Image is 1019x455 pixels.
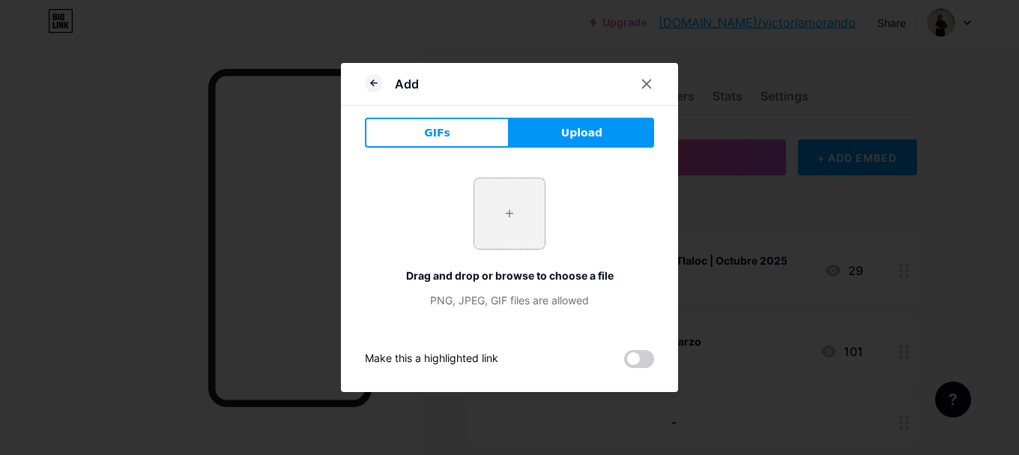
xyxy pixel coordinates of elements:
div: Add [395,75,419,93]
span: GIFs [424,125,450,141]
div: Drag and drop or browse to choose a file [365,268,654,283]
div: Make this a highlighted link [365,350,498,368]
button: GIFs [365,118,509,148]
button: Upload [509,118,654,148]
span: Upload [561,125,602,141]
div: PNG, JPEG, GIF files are allowed [365,292,654,308]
